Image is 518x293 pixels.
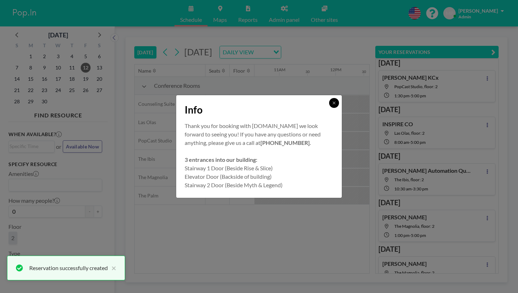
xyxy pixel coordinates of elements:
div: Reservation successfully created [29,264,108,272]
p: Stairway 2 Door (Beside Myth & Legend) [185,181,333,189]
p: Stairway 1 Door (Beside Rise & Slice) [185,164,333,172]
strong: 3 entrances into our building: [185,156,257,163]
p: Elevator Door (Backside of building) [185,172,333,181]
button: close [108,264,116,272]
strong: [PHONE_NUMBER] [260,139,310,146]
p: Thank you for booking with [DOMAIN_NAME] we look forward to seeing you! If you have any questions... [185,122,333,147]
span: Info [185,104,203,116]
